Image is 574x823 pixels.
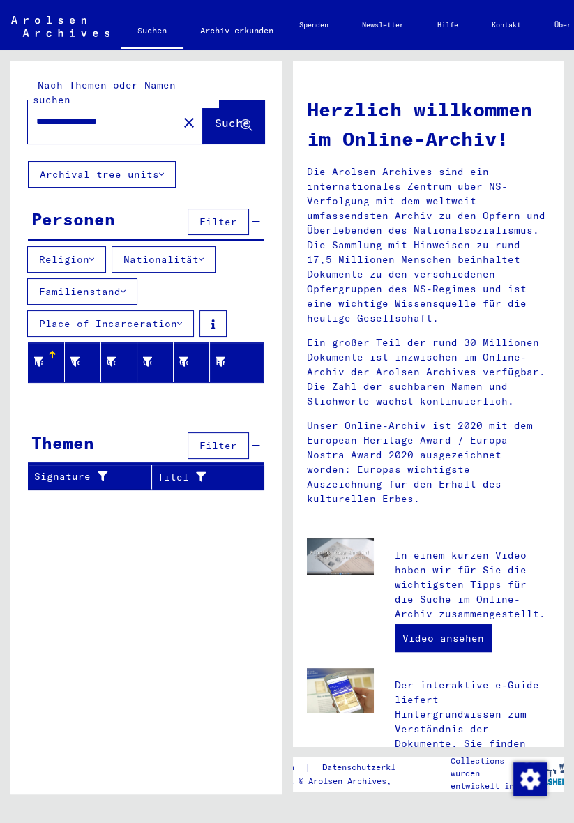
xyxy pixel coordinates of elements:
[101,342,137,382] mat-header-cell: Geburtsname
[421,8,475,42] a: Hilfe
[188,209,249,235] button: Filter
[31,206,115,232] div: Personen
[107,355,116,370] div: Geburtsname
[158,466,247,488] div: Titel
[307,335,550,409] p: Ein großer Teil der rund 30 Millionen Dokumente ist inzwischen im Online-Archiv der Arolsen Archi...
[210,342,262,382] mat-header-cell: Prisoner #
[513,762,546,795] div: Zustimmung ändern
[179,355,188,370] div: Geburtsdatum
[188,432,249,459] button: Filter
[174,342,210,382] mat-header-cell: Geburtsdatum
[34,469,134,484] div: Signature
[307,418,550,506] p: Unser Online-Archiv ist 2020 mit dem European Heritage Award / Europa Nostra Award 2020 ausgezeic...
[216,355,225,370] div: Prisoner #
[521,756,573,791] img: yv_logo.png
[345,8,421,42] a: Newsletter
[137,342,174,382] mat-header-cell: Geburt‏
[451,767,530,817] p: wurden entwickelt in Partnerschaft mit
[158,470,229,485] div: Titel
[175,108,203,136] button: Clear
[307,95,550,153] h1: Herzlich willkommen im Online-Archiv!
[183,14,290,47] a: Archiv erkunden
[475,8,538,42] a: Kontakt
[395,548,550,621] p: In einem kurzen Video haben wir für Sie die wichtigsten Tipps für die Suche im Online-Archiv zusa...
[112,246,216,273] button: Nationalität
[513,762,547,796] img: Zustimmung ändern
[199,216,237,228] span: Filter
[65,342,101,382] mat-header-cell: Vorname
[27,246,106,273] button: Religion
[121,14,183,50] a: Suchen
[395,624,492,652] a: Video ansehen
[250,775,437,787] p: Copyright © Arolsen Archives, 2021
[311,760,437,775] a: Datenschutzerklärung
[215,116,250,130] span: Suche
[33,79,176,106] mat-label: Nach Themen oder Namen suchen
[143,355,152,370] div: Geburt‏
[181,114,197,131] mat-icon: close
[307,668,374,713] img: eguide.jpg
[179,351,209,373] div: Geburtsdatum
[107,351,137,373] div: Geburtsname
[29,342,65,382] mat-header-cell: Nachname
[203,100,264,144] button: Suche
[31,430,94,455] div: Themen
[216,351,246,373] div: Prisoner #
[27,278,137,305] button: Familienstand
[34,466,151,488] div: Signature
[307,165,550,326] p: Die Arolsen Archives sind ein internationales Zentrum über NS-Verfolgung mit dem weltweit umfasse...
[11,16,109,37] img: Arolsen_neg.svg
[70,351,100,373] div: Vorname
[27,310,194,337] button: Place of Incarceration
[282,8,345,42] a: Spenden
[250,760,437,775] div: |
[143,351,173,373] div: Geburt‏
[199,439,237,452] span: Filter
[28,161,176,188] button: Archival tree units
[307,538,374,575] img: video.jpg
[34,351,64,373] div: Nachname
[70,355,80,370] div: Vorname
[34,355,43,370] div: Nachname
